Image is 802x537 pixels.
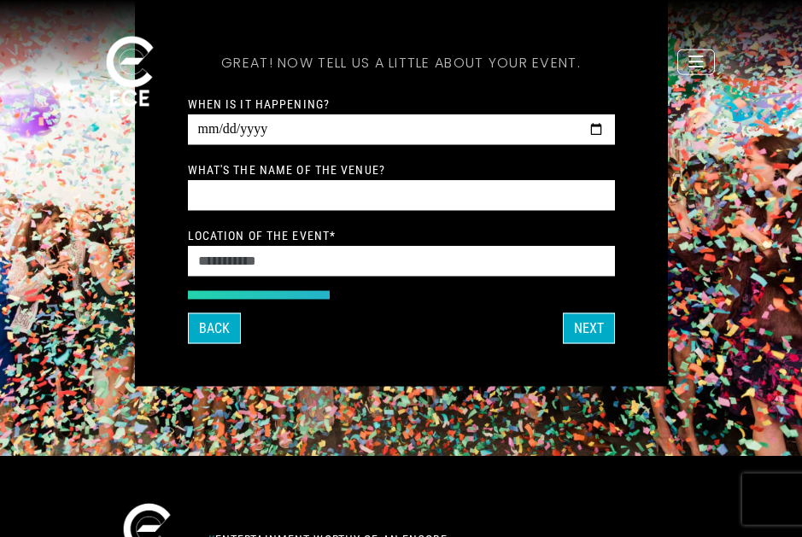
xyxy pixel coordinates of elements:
img: ece_new_logo_whitev2-1.png [87,32,173,114]
button: Back [188,312,241,343]
button: Toggle navigation [677,50,715,75]
label: What's the name of the venue? [188,161,385,177]
button: Next [563,312,615,343]
label: Location of the event [188,227,337,242]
